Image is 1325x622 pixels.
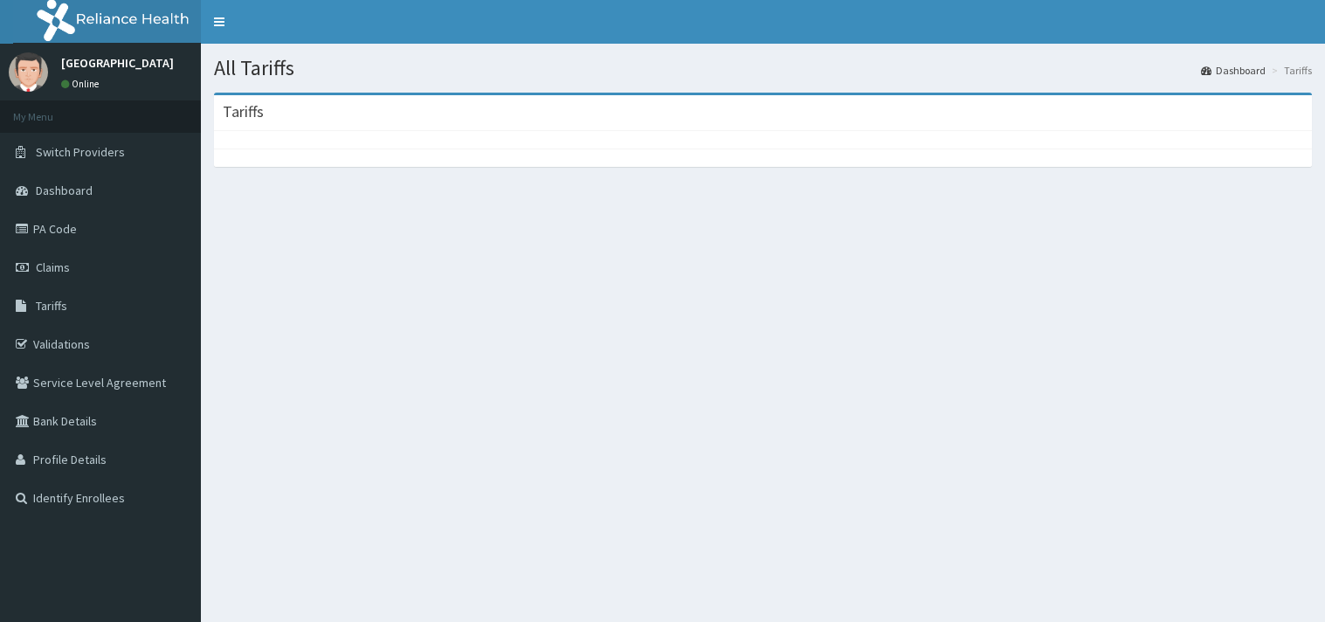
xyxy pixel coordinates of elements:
[36,183,93,198] span: Dashboard
[36,144,125,160] span: Switch Providers
[36,298,67,314] span: Tariffs
[61,57,174,69] p: [GEOGRAPHIC_DATA]
[214,57,1312,79] h1: All Tariffs
[36,259,70,275] span: Claims
[61,78,103,90] a: Online
[1201,63,1266,78] a: Dashboard
[1267,63,1312,78] li: Tariffs
[9,52,48,92] img: User Image
[223,104,264,120] h3: Tariffs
